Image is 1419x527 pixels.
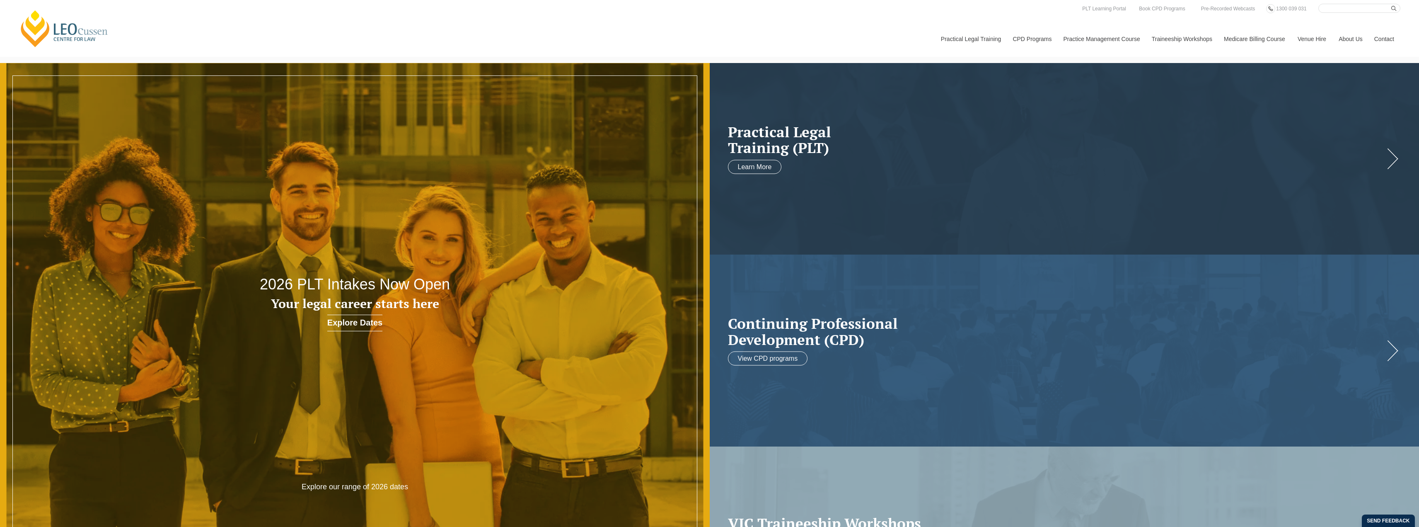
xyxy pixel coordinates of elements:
a: Contact [1368,21,1400,57]
h2: Continuing Professional Development (CPD) [728,316,1385,347]
p: Explore our range of 2026 dates [213,482,497,492]
iframe: LiveChat chat widget [1363,471,1398,506]
a: Medicare Billing Course [1218,21,1291,57]
h3: Your legal career starts here [142,297,568,311]
a: PLT Learning Portal [1080,4,1128,13]
a: About Us [1332,21,1368,57]
a: View CPD programs [728,352,808,366]
a: Venue Hire [1291,21,1332,57]
a: [PERSON_NAME] Centre for Law [19,9,110,48]
a: Traineeship Workshops [1146,21,1218,57]
a: Continuing ProfessionalDevelopment (CPD) [728,316,1385,347]
a: CPD Programs [1006,21,1057,57]
a: Practical LegalTraining (PLT) [728,124,1385,155]
span: 1300 039 031 [1276,6,1306,12]
a: 1300 039 031 [1274,4,1308,13]
a: Learn More [728,160,782,174]
a: Explore Dates [327,315,382,331]
a: Practice Management Course [1057,21,1146,57]
h2: Practical Legal Training (PLT) [728,124,1385,155]
a: Pre-Recorded Webcasts [1199,4,1257,13]
a: Book CPD Programs [1137,4,1187,13]
h2: 2026 PLT Intakes Now Open [142,276,568,293]
a: Practical Legal Training [935,21,1007,57]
